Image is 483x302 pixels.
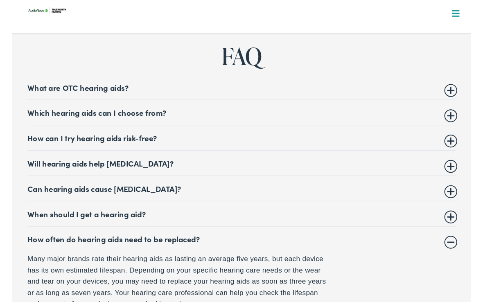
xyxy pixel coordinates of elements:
[16,140,467,150] summary: How can I try hearing aids risk-free?
[16,87,467,97] summary: What are OTC hearing aids?
[16,220,467,230] summary: When should I get a hearing aid?
[16,246,467,256] summary: How often do hearing aids need to be replaced?
[16,167,467,176] summary: Will hearing aids help [MEDICAL_DATA]?
[16,33,474,58] a: What We Offer
[14,45,469,72] h2: FAQ
[16,193,467,203] summary: Can hearing aids cause [MEDICAL_DATA]?
[16,113,467,123] summary: Which hearing aids can I choose from?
